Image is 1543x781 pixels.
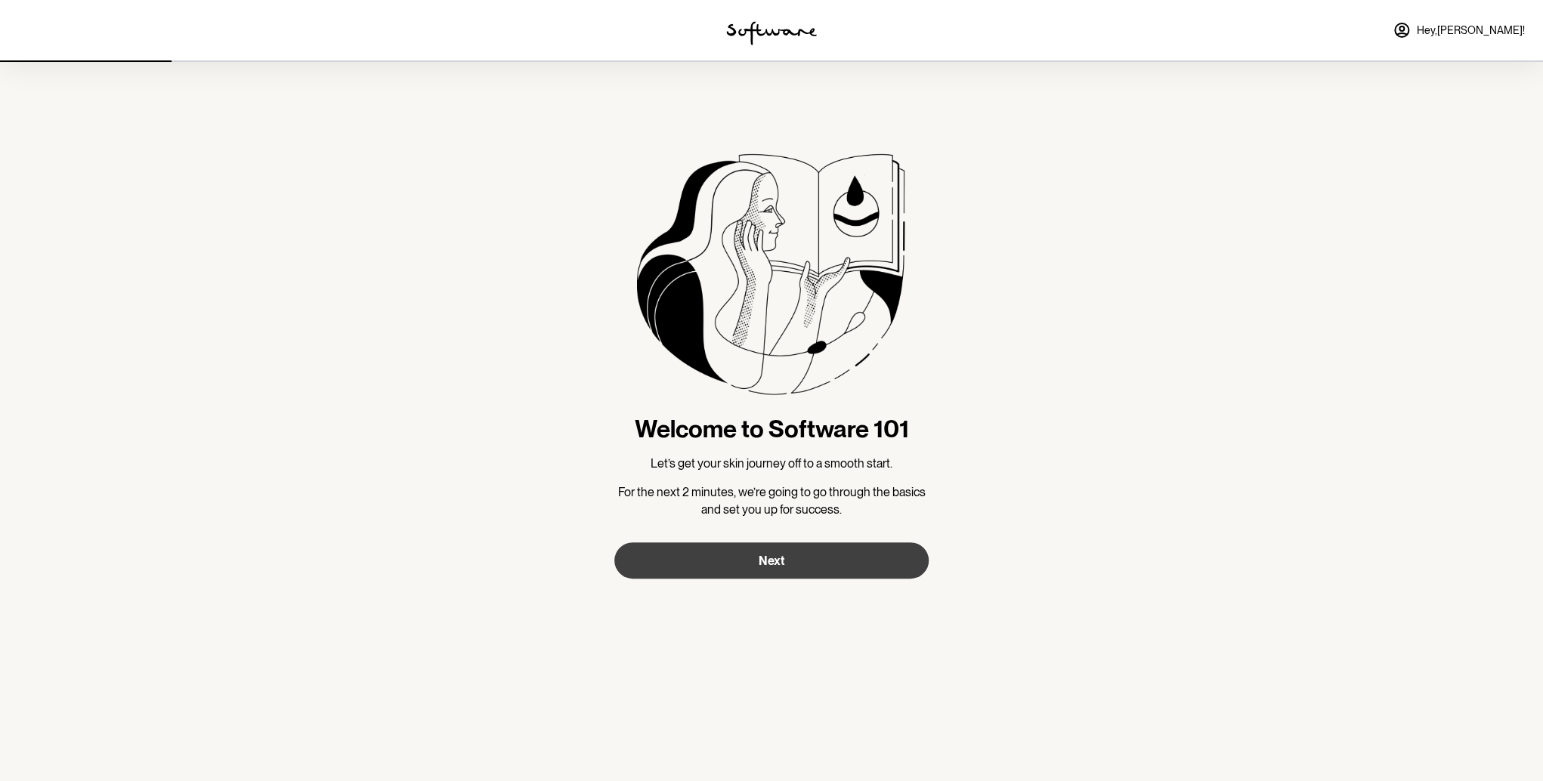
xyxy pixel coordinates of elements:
span: Next [759,554,784,568]
span: For the next 2 minutes, we’re going to go through the basics and set you up for success. [618,485,926,516]
img: software logo [726,21,817,45]
span: Hey, [PERSON_NAME] ! [1417,24,1525,37]
h1: Welcome to Software 101 [635,415,909,443]
img: more information about the product [614,109,929,415]
button: Next [614,542,929,579]
a: Hey,[PERSON_NAME]! [1384,12,1534,48]
span: Let’s get your skin journey off to a smooth start. [651,456,892,471]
